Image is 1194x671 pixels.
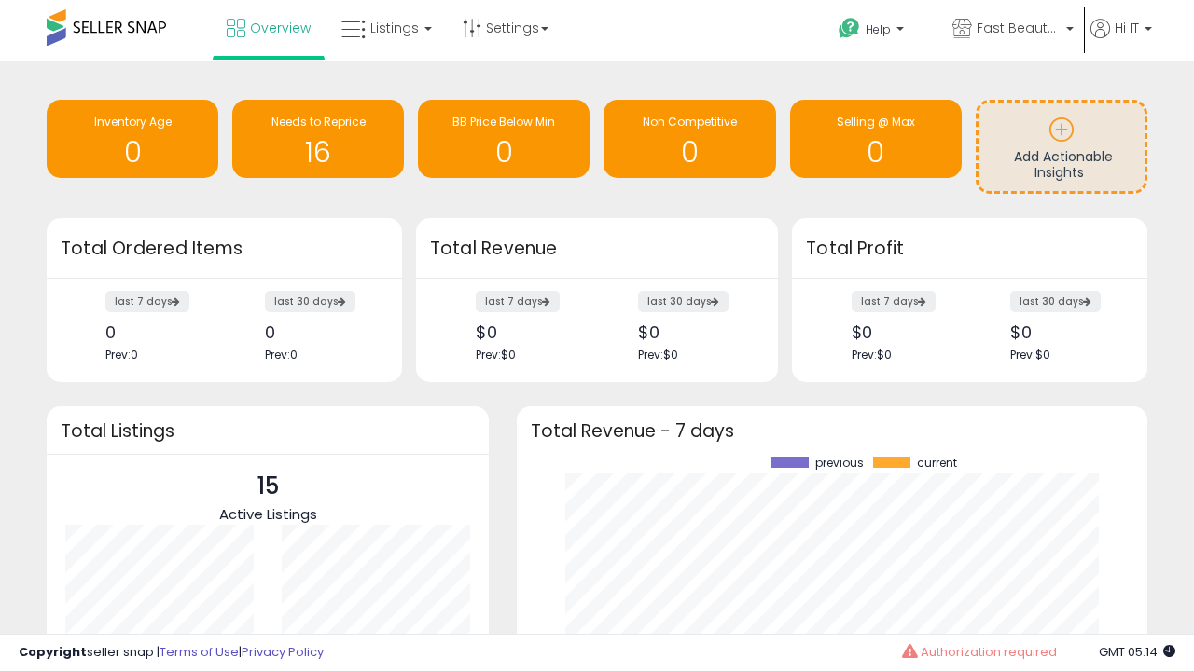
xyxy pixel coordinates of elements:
[824,3,936,61] a: Help
[430,236,764,262] h3: Total Revenue
[418,100,590,178] a: BB Price Below Min 0
[1090,19,1152,61] a: Hi IT
[94,114,172,130] span: Inventory Age
[838,17,861,40] i: Get Help
[604,100,775,178] a: Non Competitive 0
[427,137,580,168] h1: 0
[19,644,324,662] div: seller snap | |
[979,103,1145,191] a: Add Actionable Insights
[852,347,892,363] span: Prev: $0
[837,114,915,130] span: Selling @ Max
[476,322,583,342] div: $0
[219,469,317,504] p: 15
[265,347,298,363] span: Prev: 0
[271,114,366,130] span: Needs to Reprice
[852,291,936,312] label: last 7 days
[242,137,395,168] h1: 16
[531,424,1133,438] h3: Total Revenue - 7 days
[613,137,766,168] h1: 0
[47,100,218,178] a: Inventory Age 0
[219,504,317,524] span: Active Listings
[1014,147,1113,183] span: Add Actionable Insights
[799,137,952,168] h1: 0
[790,100,962,178] a: Selling @ Max 0
[638,322,745,342] div: $0
[160,643,239,661] a: Terms of Use
[56,137,209,168] h1: 0
[852,322,956,342] div: $0
[1115,19,1139,37] span: Hi IT
[866,21,891,37] span: Help
[242,643,324,661] a: Privacy Policy
[977,19,1061,37] span: Fast Beauty ([GEOGRAPHIC_DATA])
[250,19,311,37] span: Overview
[1010,347,1050,363] span: Prev: $0
[105,291,189,312] label: last 7 days
[105,347,138,363] span: Prev: 0
[105,322,210,342] div: 0
[1099,643,1175,661] span: 2025-08-18 05:14 GMT
[1010,291,1101,312] label: last 30 days
[638,291,729,312] label: last 30 days
[476,291,560,312] label: last 7 days
[638,347,678,363] span: Prev: $0
[265,322,369,342] div: 0
[452,114,555,130] span: BB Price Below Min
[61,424,475,438] h3: Total Listings
[917,457,957,470] span: current
[61,236,388,262] h3: Total Ordered Items
[476,347,516,363] span: Prev: $0
[19,643,87,661] strong: Copyright
[1010,322,1115,342] div: $0
[806,236,1133,262] h3: Total Profit
[370,19,419,37] span: Listings
[643,114,737,130] span: Non Competitive
[232,100,404,178] a: Needs to Reprice 16
[265,291,355,312] label: last 30 days
[815,457,864,470] span: previous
